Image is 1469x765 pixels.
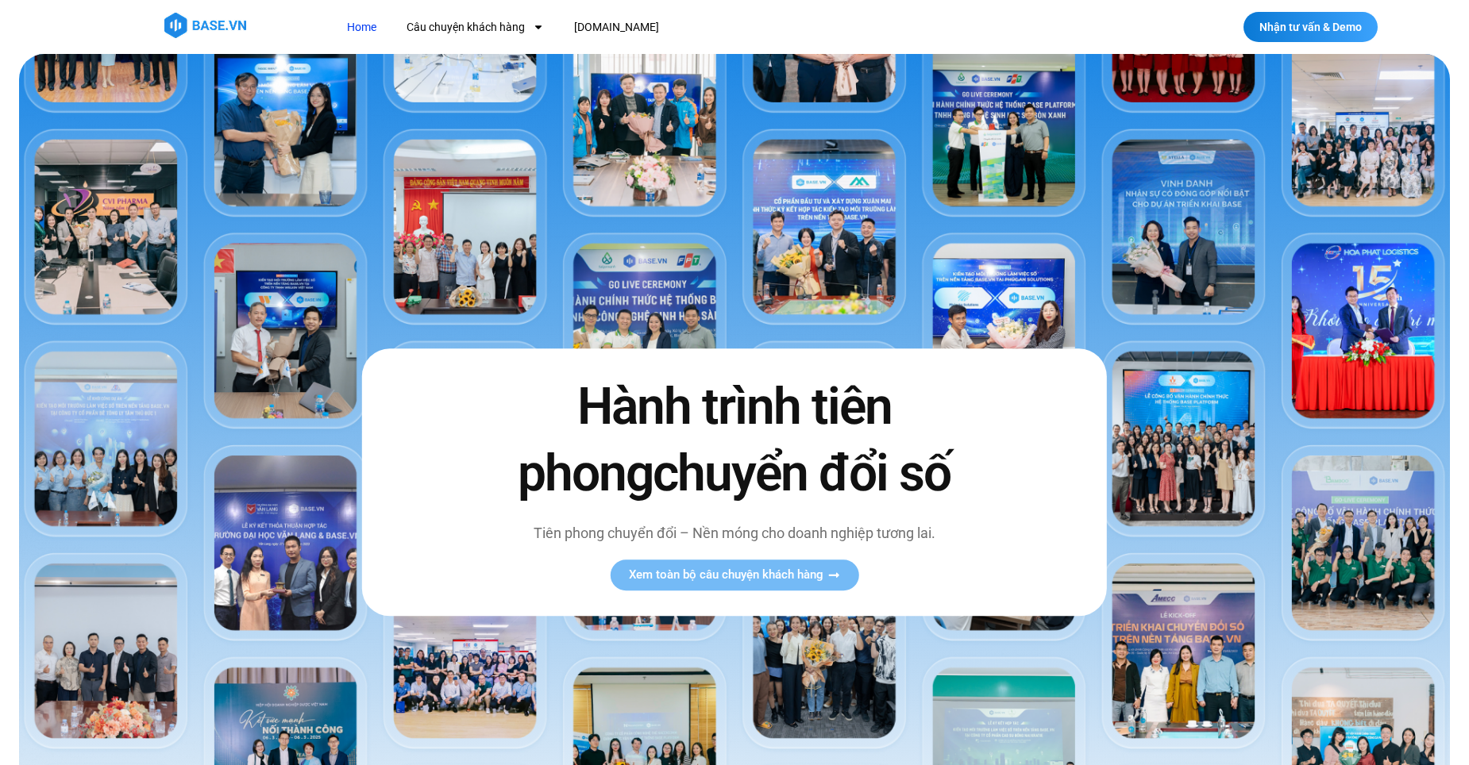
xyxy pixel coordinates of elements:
h2: Hành trình tiên phong [484,375,985,506]
a: Xem toàn bộ câu chuyện khách hàng [610,559,858,590]
a: Nhận tư vấn & Demo [1243,12,1378,42]
span: Xem toàn bộ câu chuyện khách hàng [629,569,823,581]
nav: Menu [335,13,950,42]
p: Tiên phong chuyển đổi – Nền móng cho doanh nghiệp tương lai. [484,522,985,544]
a: Home [335,13,388,42]
span: chuyển đổi số [653,444,950,503]
a: Câu chuyện khách hàng [395,13,556,42]
a: [DOMAIN_NAME] [562,13,671,42]
span: Nhận tư vấn & Demo [1259,21,1362,33]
